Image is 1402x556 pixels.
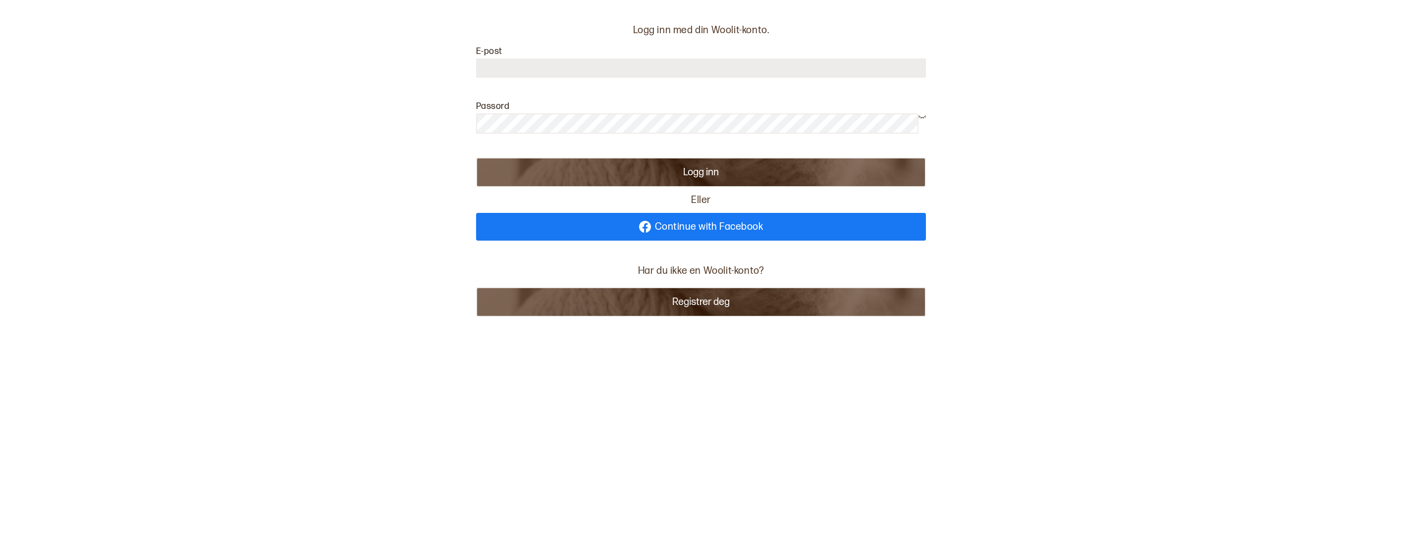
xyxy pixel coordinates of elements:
[655,222,763,232] span: Continue with Facebook
[476,101,509,111] label: Passord
[687,191,714,209] span: Eller
[476,157,926,187] button: Logg inn
[476,213,926,241] a: Continue with Facebook
[476,287,926,317] button: Registrer deg
[476,46,502,56] label: E-post
[634,260,768,281] p: Har du ikke en Woolit-konto?
[476,24,926,37] p: Logg inn med din Woolit-konto.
